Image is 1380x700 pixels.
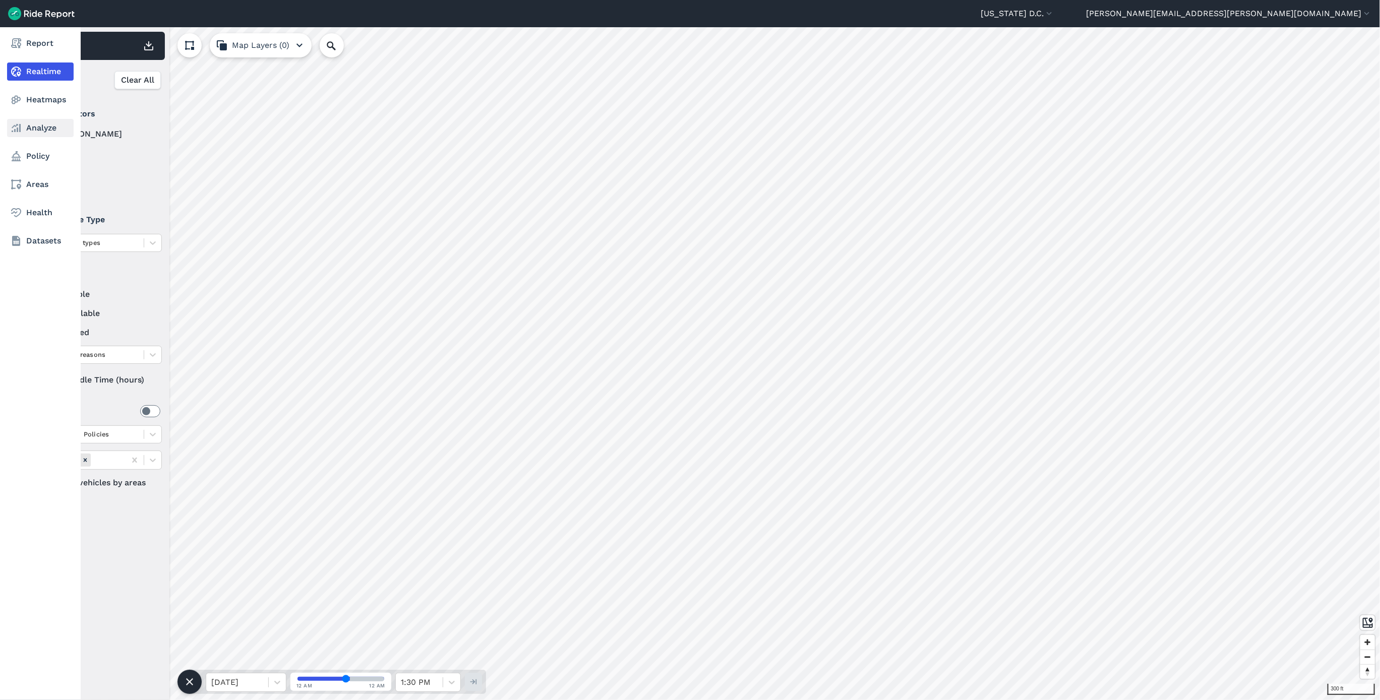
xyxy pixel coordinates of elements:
[41,206,160,234] summary: Vehicle Type
[370,682,386,689] span: 12 AM
[8,7,75,20] img: Ride Report
[981,8,1054,20] button: [US_STATE] D.C.
[1328,684,1375,695] div: 300 ft
[114,71,161,89] button: Clear All
[7,62,74,81] a: Realtime
[41,371,162,389] div: Idle Time (hours)
[54,405,160,417] div: Areas
[7,119,74,137] a: Analyze
[121,74,154,86] span: Clear All
[41,288,162,300] label: available
[210,33,312,57] button: Map Layers (0)
[1360,664,1375,679] button: Reset bearing to north
[41,185,162,198] label: Veo
[7,204,74,222] a: Health
[7,175,74,194] a: Areas
[1086,8,1372,20] button: [PERSON_NAME][EMAIL_ADDRESS][PERSON_NAME][DOMAIN_NAME]
[7,147,74,165] a: Policy
[7,232,74,250] a: Datasets
[41,307,162,320] label: unavailable
[41,260,160,288] summary: Status
[320,33,360,57] input: Search Location or Vehicles
[41,147,162,159] label: Lime
[41,166,162,178] label: Spin
[41,327,162,339] label: reserved
[41,477,162,489] label: Filter vehicles by areas
[80,454,91,466] div: Remove Areas (35)
[296,682,313,689] span: 12 AM
[1360,650,1375,664] button: Zoom out
[7,34,74,52] a: Report
[41,100,160,128] summary: Operators
[7,91,74,109] a: Heatmaps
[41,128,162,140] label: [PERSON_NAME]
[1360,635,1375,650] button: Zoom in
[41,397,160,425] summary: Areas
[37,65,165,96] div: Filter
